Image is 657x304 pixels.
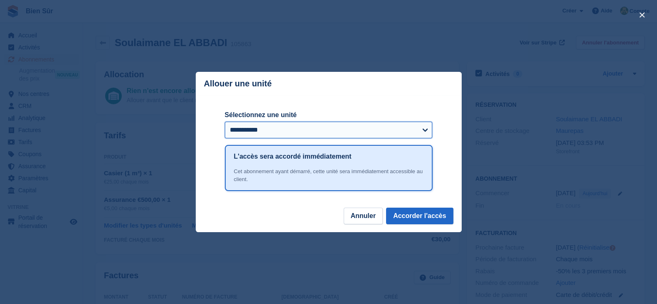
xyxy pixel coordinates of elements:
[234,152,352,162] h1: L'accès sera accordé immédiatement
[344,208,383,224] button: Annuler
[234,167,423,184] div: Cet abonnement ayant démarré, cette unité sera immédiatement accessible au client.
[225,110,433,120] label: Sélectionnez une unité
[204,79,272,88] p: Allouer une unité
[635,8,649,22] button: close
[386,208,453,224] button: Accorder l'accès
